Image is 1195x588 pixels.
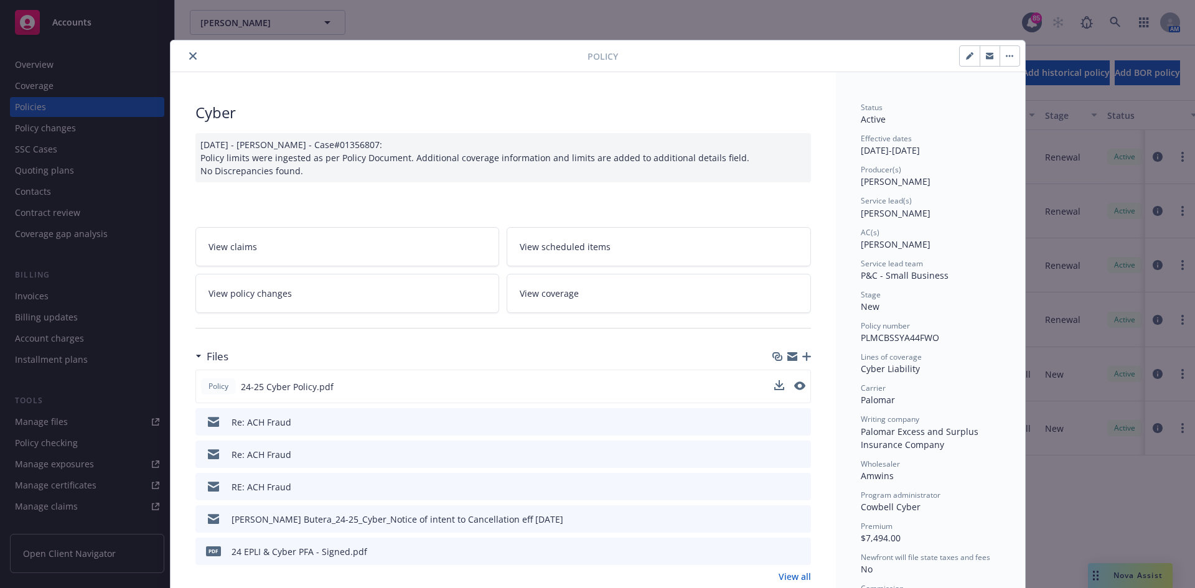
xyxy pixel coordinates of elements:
div: Re: ACH Fraud [232,448,291,461]
span: New [861,301,879,312]
span: Producer(s) [861,164,901,175]
div: [PERSON_NAME] Butera_24-25_Cyber_Notice of intent to Cancellation eff [DATE] [232,513,563,526]
div: Cyber Liability [861,362,1000,375]
span: Stage [861,289,881,300]
button: preview file [795,513,806,526]
button: download file [775,480,785,493]
button: preview file [795,545,806,558]
div: Re: ACH Fraud [232,416,291,429]
span: Cowbell Cyber [861,501,921,513]
span: View scheduled items [520,240,611,253]
span: P&C - Small Business [861,269,949,281]
button: download file [774,380,784,393]
button: download file [775,448,785,461]
a: View claims [195,227,500,266]
div: RE: ACH Fraud [232,480,291,493]
span: Status [861,102,883,113]
span: [PERSON_NAME] [861,175,930,187]
button: preview file [795,416,806,429]
div: Cyber [195,102,811,123]
a: View policy changes [195,274,500,313]
span: Policy number [861,320,910,331]
span: Service lead team [861,258,923,269]
span: Wholesaler [861,459,900,469]
span: [PERSON_NAME] [861,238,930,250]
span: View coverage [520,287,579,300]
span: 24-25 Cyber Policy.pdf [241,380,334,393]
span: Active [861,113,886,125]
a: View all [779,570,811,583]
span: View policy changes [209,287,292,300]
span: Program administrator [861,490,940,500]
span: Policy [206,381,231,392]
button: preview file [794,380,805,393]
button: preview file [794,381,805,390]
div: Files [195,348,228,365]
span: Newfront will file state taxes and fees [861,552,990,562]
div: [DATE] - [DATE] [861,133,1000,157]
button: preview file [795,448,806,461]
button: download file [775,513,785,526]
span: Palomar Excess and Surplus Insurance Company [861,426,981,450]
button: download file [775,416,785,429]
a: View scheduled items [507,227,811,266]
h3: Files [207,348,228,365]
span: Effective dates [861,133,912,144]
button: download file [774,380,784,390]
button: preview file [795,480,806,493]
span: Amwins [861,470,894,482]
span: Palomar [861,394,895,406]
span: Carrier [861,383,886,393]
span: View claims [209,240,257,253]
span: $7,494.00 [861,532,901,544]
div: [DATE] - [PERSON_NAME] - Case#01356807: Policy limits were ingested as per Policy Document. Addit... [195,133,811,182]
span: Lines of coverage [861,352,922,362]
span: Premium [861,521,893,531]
span: pdf [206,546,221,556]
div: 24 EPLI & Cyber PFA - Signed.pdf [232,545,367,558]
span: Writing company [861,414,919,424]
span: No [861,563,873,575]
a: View coverage [507,274,811,313]
span: Service lead(s) [861,195,912,206]
span: AC(s) [861,227,879,238]
span: Policy [588,50,618,63]
button: download file [775,545,785,558]
span: PLMCBSSYA44FWO [861,332,939,343]
button: close [185,49,200,63]
span: [PERSON_NAME] [861,207,930,219]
